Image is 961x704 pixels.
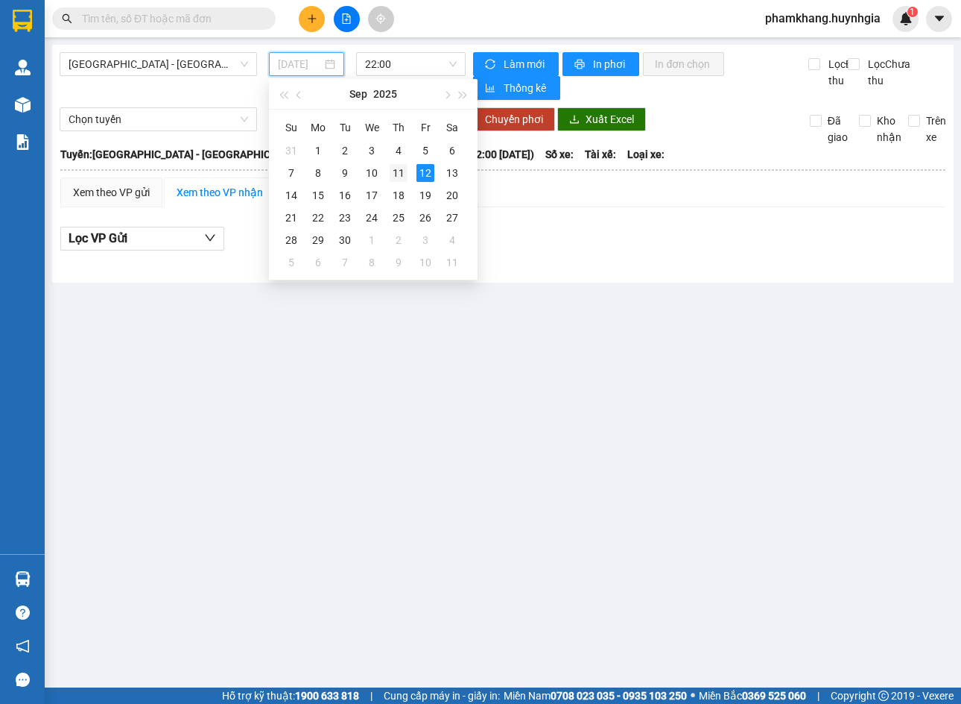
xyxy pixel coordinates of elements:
[412,162,439,184] td: 2025-09-12
[307,13,317,24] span: plus
[309,164,327,182] div: 8
[643,52,724,76] button: In đơn chọn
[278,116,305,139] th: Su
[336,186,354,204] div: 16
[691,693,695,699] span: ⚪️
[551,690,687,702] strong: 0708 023 035 - 0935 103 250
[385,139,412,162] td: 2025-09-04
[332,116,358,139] th: Tu
[557,107,646,131] button: downloadXuất Excel
[593,56,627,72] span: In phơi
[390,254,407,271] div: 9
[13,10,32,32] img: logo-vxr
[390,186,407,204] div: 18
[871,113,907,145] span: Kho nhận
[899,12,913,25] img: icon-new-feature
[443,164,461,182] div: 13
[334,6,360,32] button: file-add
[332,184,358,207] td: 2025-09-16
[358,184,385,207] td: 2025-09-17
[385,251,412,274] td: 2025-10-09
[412,251,439,274] td: 2025-10-10
[278,207,305,229] td: 2025-09-21
[443,186,461,204] div: 20
[920,113,952,145] span: Trên xe
[309,254,327,271] div: 6
[16,673,30,687] span: message
[365,53,457,75] span: 22:00
[278,251,305,274] td: 2025-10-05
[363,186,381,204] div: 17
[574,59,587,71] span: printer
[358,251,385,274] td: 2025-10-08
[443,231,461,249] div: 4
[699,688,806,704] span: Miền Bắc
[504,688,687,704] span: Miền Nam
[385,162,412,184] td: 2025-09-11
[485,59,498,71] span: sync
[305,251,332,274] td: 2025-10-06
[373,79,397,109] button: 2025
[585,146,616,163] span: Tài xế:
[336,254,354,271] div: 7
[439,139,466,162] td: 2025-09-06
[504,80,548,96] span: Thống kê
[69,229,127,248] span: Lọc VP Gửi
[439,184,466,207] td: 2025-09-20
[390,142,407,160] div: 4
[305,229,332,251] td: 2025-09-29
[358,207,385,229] td: 2025-09-24
[358,116,385,139] th: We
[439,162,466,184] td: 2025-09-13
[485,83,498,95] span: bar-chart
[15,60,31,75] img: warehouse-icon
[742,690,806,702] strong: 0369 525 060
[177,184,263,201] div: Xem theo VP nhận
[305,162,332,184] td: 2025-09-08
[443,142,461,160] div: 6
[278,184,305,207] td: 2025-09-14
[443,254,461,271] div: 11
[16,639,30,653] span: notification
[370,688,372,704] span: |
[545,146,574,163] span: Số xe:
[473,52,559,76] button: syncLàm mới
[309,231,327,249] div: 29
[416,254,434,271] div: 10
[412,116,439,139] th: Fr
[73,184,150,201] div: Xem theo VP gửi
[907,7,918,17] sup: 1
[309,209,327,227] div: 22
[412,229,439,251] td: 2025-10-03
[385,229,412,251] td: 2025-10-02
[349,79,367,109] button: Sep
[15,571,31,587] img: warehouse-icon
[390,209,407,227] div: 25
[416,186,434,204] div: 19
[282,209,300,227] div: 21
[412,184,439,207] td: 2025-09-19
[363,164,381,182] div: 10
[822,113,854,145] span: Đã giao
[305,184,332,207] td: 2025-09-15
[204,232,216,244] span: down
[358,139,385,162] td: 2025-09-03
[817,688,819,704] span: |
[341,13,352,24] span: file-add
[305,207,332,229] td: 2025-09-22
[443,209,461,227] div: 27
[862,56,913,89] span: Lọc Chưa thu
[385,184,412,207] td: 2025-09-18
[278,139,305,162] td: 2025-08-31
[336,164,354,182] div: 9
[295,690,359,702] strong: 1900 633 818
[15,134,31,150] img: solution-icon
[439,251,466,274] td: 2025-10-11
[416,142,434,160] div: 5
[336,231,354,249] div: 30
[910,7,915,17] span: 1
[336,142,354,160] div: 2
[278,229,305,251] td: 2025-09-28
[358,162,385,184] td: 2025-09-10
[363,254,381,271] div: 8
